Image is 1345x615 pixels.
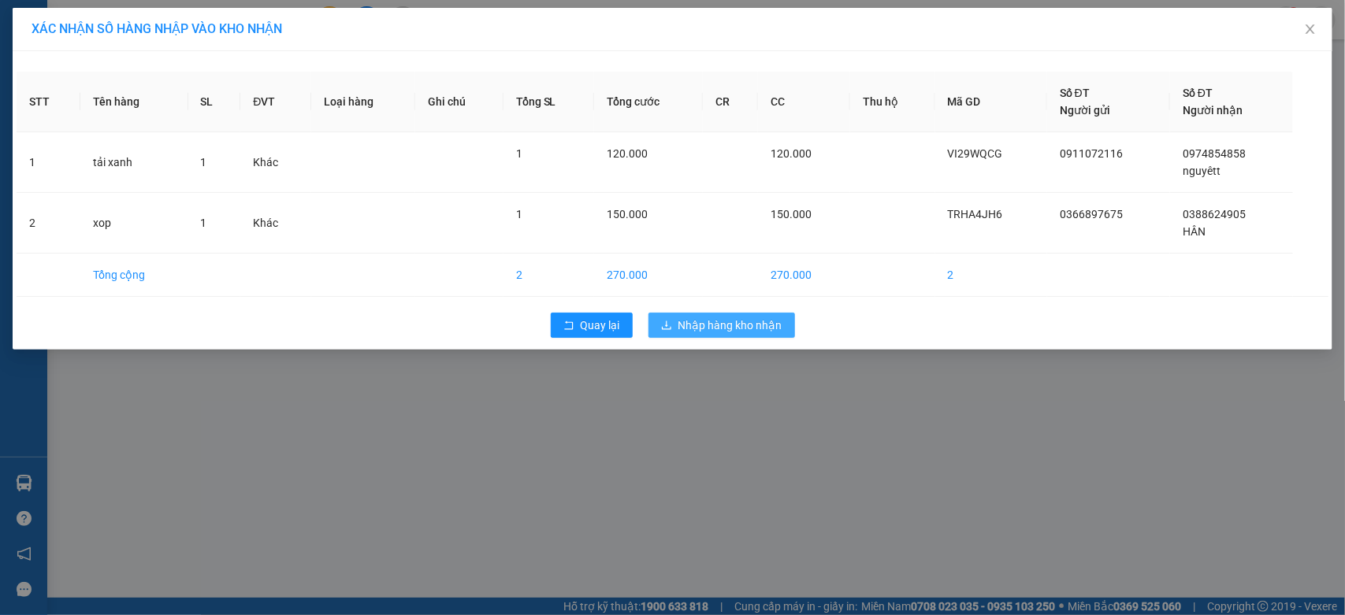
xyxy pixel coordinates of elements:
[771,147,812,160] span: 120.000
[678,317,782,334] span: Nhập hàng kho nhận
[1183,87,1213,99] span: Số ĐT
[9,91,127,117] h2: NY9UWG62
[503,254,595,297] td: 2
[80,254,188,297] td: Tổng cộng
[1060,104,1110,117] span: Người gửi
[17,132,80,193] td: 1
[594,254,703,297] td: 270.000
[607,147,648,160] span: 120.000
[1060,208,1123,220] span: 0366897675
[594,72,703,132] th: Tổng cước
[1183,104,1243,117] span: Người nhận
[648,313,795,338] button: downloadNhập hàng kho nhận
[551,313,633,338] button: rollbackQuay lại
[771,208,812,220] span: 150.000
[80,193,188,254] td: xop
[83,91,381,191] h2: VP Nhận: VP 7 [PERSON_NAME]
[80,72,188,132] th: Tên hàng
[516,147,522,160] span: 1
[850,72,934,132] th: Thu hộ
[948,147,1003,160] span: VI29WQCG
[210,13,381,39] b: [DOMAIN_NAME]
[1060,87,1090,99] span: Số ĐT
[240,132,310,193] td: Khác
[201,217,207,229] span: 1
[935,254,1047,297] td: 2
[9,13,87,91] img: logo.jpg
[240,193,310,254] td: Khác
[581,317,620,334] span: Quay lại
[758,72,850,132] th: CC
[948,208,1003,220] span: TRHA4JH6
[17,193,80,254] td: 2
[758,254,850,297] td: 270.000
[607,208,648,220] span: 150.000
[32,21,282,36] span: XÁC NHẬN SỐ HÀNG NHẬP VÀO KHO NHẬN
[935,72,1047,132] th: Mã GD
[415,72,503,132] th: Ghi chú
[661,320,672,332] span: download
[503,72,595,132] th: Tổng SL
[1060,147,1123,160] span: 0911072116
[17,72,80,132] th: STT
[1183,225,1206,238] span: HÂN
[188,72,241,132] th: SL
[1183,165,1221,177] span: nguyêtt
[80,132,188,193] td: tải xanh
[1288,8,1332,52] button: Close
[240,72,310,132] th: ĐVT
[1183,147,1246,160] span: 0974854858
[703,72,758,132] th: CR
[1183,208,1246,220] span: 0388624905
[516,208,522,220] span: 1
[563,320,574,332] span: rollback
[1304,23,1317,35] span: close
[201,156,207,169] span: 1
[95,37,192,63] b: Sao Việt
[311,72,415,132] th: Loại hàng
